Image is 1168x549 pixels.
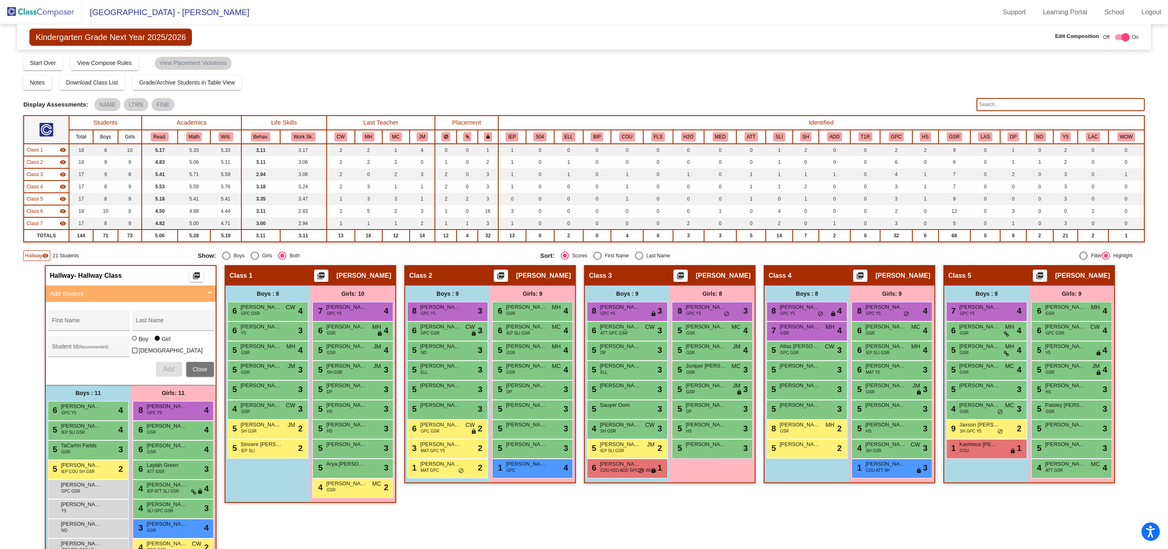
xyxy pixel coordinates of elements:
[1132,33,1139,41] span: On
[766,193,793,205] td: 0
[1035,272,1045,283] mat-icon: picture_as_pdf
[889,132,904,141] button: GPC
[210,144,241,156] td: 5.33
[1053,144,1078,156] td: 2
[27,158,43,166] span: Class 2
[142,116,241,130] th: Academics
[850,130,880,144] th: Title I Reading (Sees Ashley, Sarah, Courtney, Trish or has literacy partners)
[66,79,118,86] span: Download Class List
[1103,33,1110,41] span: Off
[912,130,938,144] th: Headstart
[673,130,704,144] th: H2O Referral
[793,181,819,193] td: 2
[827,132,842,141] button: ADD
[554,193,583,205] td: 0
[498,156,526,168] td: 1
[643,168,673,181] td: 0
[69,144,93,156] td: 18
[382,181,410,193] td: 1
[142,181,178,193] td: 5.53
[611,193,644,205] td: 1
[314,270,328,282] button: Print Students Details
[457,130,478,144] th: Keep with students
[50,289,202,299] mat-panel-title: Add Student
[850,181,880,193] td: 0
[1078,156,1108,168] td: 0
[506,132,518,141] button: IEP
[478,193,498,205] td: 3
[583,193,611,205] td: 0
[355,181,382,193] td: 3
[118,193,142,205] td: 9
[1108,156,1144,168] td: 0
[118,144,142,156] td: 10
[554,144,583,156] td: 0
[178,144,210,156] td: 5.33
[583,181,611,193] td: 0
[30,79,45,86] span: Notes
[619,132,635,141] button: COU
[178,168,210,181] td: 5.71
[178,156,210,168] td: 5.06
[938,181,970,193] td: 7
[60,147,66,153] mat-icon: visibility
[498,130,526,144] th: Individualized Education Plan
[24,193,69,205] td: Courtney Lambert - No Class Name
[1000,144,1026,156] td: 1
[850,156,880,168] td: 0
[1078,130,1108,144] th: LAC
[478,168,498,181] td: 3
[27,171,43,178] span: Class 3
[93,144,118,156] td: 8
[704,130,737,144] th: Medical Needs (i.e., meds, bathroom, severe allergies, medical diagnosis)
[435,144,457,156] td: 0
[526,168,554,181] td: 0
[1026,181,1053,193] td: 0
[1000,156,1026,168] td: 1
[77,60,132,66] span: View Compose Rules
[736,130,766,144] th: Attendance Issues (Tardy/Absences)
[819,144,850,156] td: 0
[152,98,174,111] mat-chip: FINE
[880,181,912,193] td: 3
[704,193,737,205] td: 0
[241,168,280,181] td: 2.94
[496,272,506,283] mat-icon: picture_as_pdf
[142,144,178,156] td: 5.17
[744,132,758,141] button: ATT
[155,57,232,70] mat-chip: View Placement Violations
[457,144,478,156] td: 0
[526,130,554,144] th: 504 Plan
[713,132,728,141] button: MED
[880,156,912,168] td: 6
[853,270,867,282] button: Print Students Details
[210,168,241,181] td: 5.59
[94,98,120,111] mat-chip: NAME
[554,181,583,193] td: 0
[912,181,938,193] td: 1
[912,156,938,168] td: 0
[69,130,93,144] th: Total
[327,116,435,130] th: Last Teacher
[69,168,93,181] td: 17
[327,130,355,144] th: Courtney Walters
[27,146,43,154] span: Class 1
[192,272,201,283] mat-icon: picture_as_pdf
[241,144,280,156] td: 3.11
[417,132,428,141] button: JM
[151,132,169,141] button: Read.
[435,130,457,144] th: Keep away students
[562,132,575,141] button: ELL
[327,156,355,168] td: 2
[976,98,1145,111] input: Search...
[947,132,962,141] button: GSR
[704,156,737,168] td: 0
[912,168,938,181] td: 1
[1053,130,1078,144] th: Attended Young 5's program
[773,132,785,141] button: SLI
[327,168,355,181] td: 2
[611,130,644,144] th: Counseling Supports
[643,156,673,168] td: 0
[643,181,673,193] td: 0
[554,168,583,181] td: 1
